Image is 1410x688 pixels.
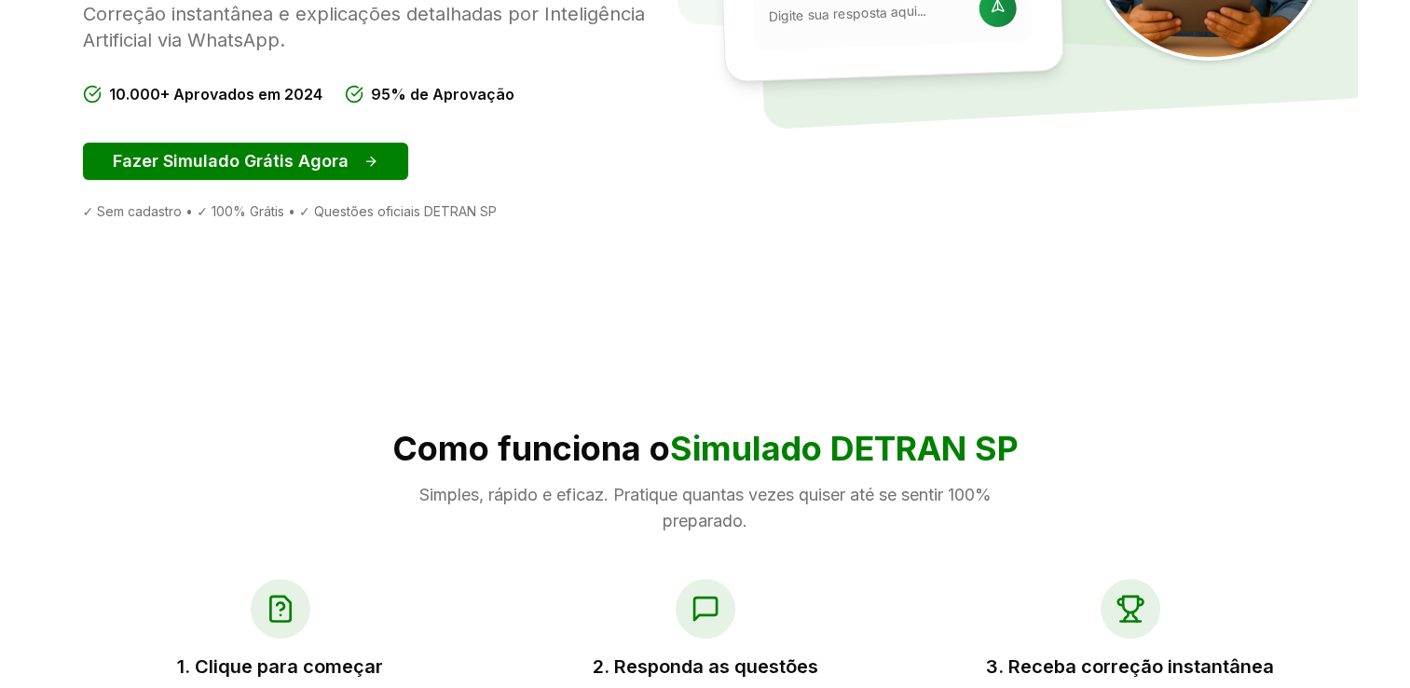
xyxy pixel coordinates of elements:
span: 10.000+ Aprovados em 2024 [109,83,322,105]
h3: 3. Receba correção instantânea [933,654,1328,680]
span: 95% de Aprovação [371,83,514,105]
p: Simples, rápido e eficaz. Pratique quantas vezes quiser até se sentir 100% preparado. [392,482,1019,534]
h3: 1. Clique para começar [83,654,478,680]
h2: Como funciona o [83,430,1328,467]
button: Fazer Simulado Grátis Agora [83,143,408,180]
span: Simulado DETRAN SP [670,428,1019,469]
div: ✓ Sem cadastro • ✓ 100% Grátis • ✓ Questões oficiais DETRAN SP [83,202,691,221]
h3: 2. Responda as questões [508,654,903,680]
